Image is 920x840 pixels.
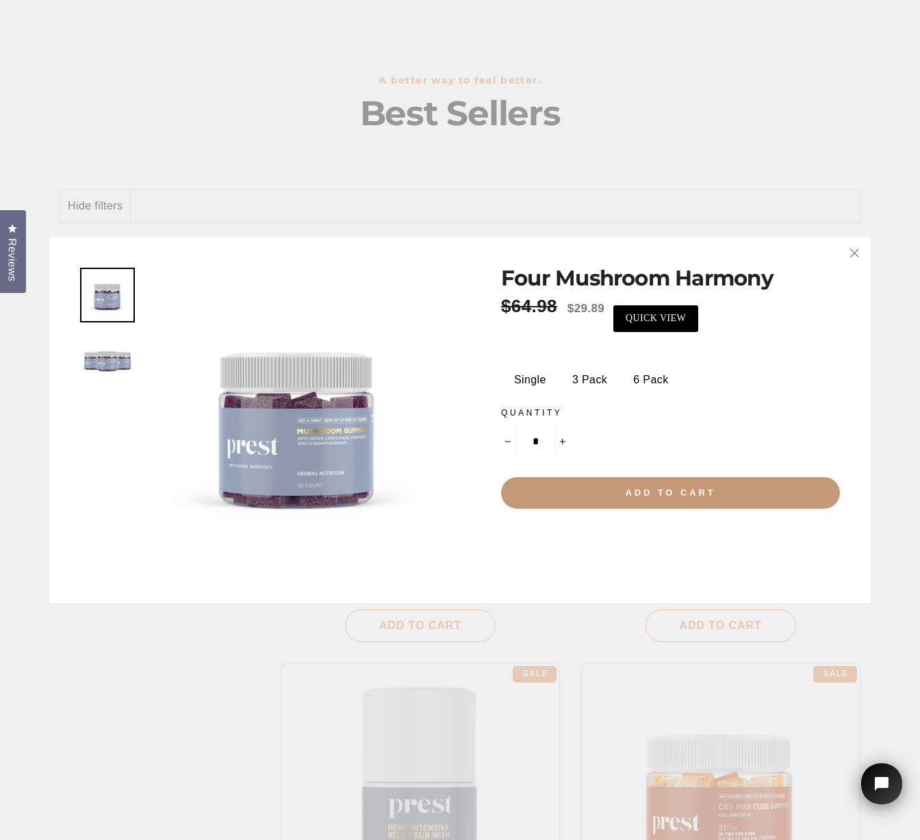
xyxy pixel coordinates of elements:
span: $29.89 [567,302,604,315]
button: Add to cart [501,477,840,509]
label: 6 Pack [623,366,678,394]
img: Four Mushroom Harmony [81,269,133,321]
span: Add to cart [625,487,715,498]
label: Single [504,366,557,394]
button: Increase item quantity by one [555,427,570,457]
label: Quantity [501,407,840,420]
img: Four Mushroom Harmony [81,334,133,386]
img: Four Mushroom Harmony [145,268,450,572]
span: Reviews [3,238,21,281]
label: 3 Pack [562,366,617,394]
button: Reduce item quantity by one [501,427,515,457]
p: Four Mushroom Harmony [501,268,840,289]
span: $64.98 [501,296,561,317]
iframe: Tidio Chat [843,744,920,840]
a: QUICK VIEW [613,305,698,331]
input: quantity [501,427,570,457]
